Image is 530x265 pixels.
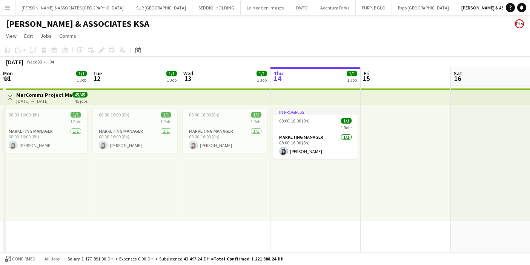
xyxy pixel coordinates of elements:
span: 1 Role [160,119,171,124]
div: In progress [273,109,358,115]
button: SEDDIQI HOLDING [192,0,241,15]
span: Edit [24,33,33,39]
span: Mon [3,70,13,77]
div: Salary 1 177 891.00 DH + Expenses 0.00 DH + Subsistence 43 497.24 DH = [68,256,284,262]
span: Confirmed [12,256,35,262]
div: [DATE] [6,58,23,66]
button: Aventura Parks [314,0,356,15]
app-job-card: 08:00-16:00 (8h)1/11 RoleMarketing Manager1/108:00-16:00 (8h)[PERSON_NAME] [93,109,177,153]
span: Total Confirmed 1 221 388.24 DH [214,256,284,262]
span: 1/1 [161,112,171,118]
span: 12 [92,74,102,83]
span: Week 33 [25,59,44,65]
app-card-role: Marketing Manager1/108:00-16:00 (8h)[PERSON_NAME] [273,133,358,159]
span: Jobs [40,33,52,39]
span: 1/1 [257,71,267,76]
span: All jobs [43,256,61,262]
app-card-role: Marketing Manager1/108:00-16:00 (8h)[PERSON_NAME] [183,127,267,153]
span: 1/1 [341,118,352,124]
span: Fri [364,70,370,77]
button: La Mode en Images [241,0,290,15]
div: [DATE] → [DATE] [16,98,72,104]
app-job-card: 08:00-16:00 (8h)1/11 RoleMarketing Manager1/108:00-16:00 (8h)[PERSON_NAME] [183,109,267,153]
app-job-card: 08:00-16:00 (8h)1/11 RoleMarketing Manager1/108:00-16:00 (8h)[PERSON_NAME] [3,109,87,153]
div: 1 Job [257,77,267,83]
span: 14 [272,74,283,83]
app-job-card: In progress08:00-16:00 (8h)1/11 RoleMarketing Manager1/108:00-16:00 (8h)[PERSON_NAME] [273,109,358,159]
span: 1/1 [347,71,357,76]
span: 1/1 [76,71,87,76]
span: Thu [273,70,283,77]
div: +04 [47,59,54,65]
span: 1/1 [71,112,81,118]
div: 1 Job [347,77,357,83]
span: 13 [182,74,193,83]
span: 15 [363,74,370,83]
span: 08:00-16:00 (8h) [189,112,220,118]
span: 1/1 [251,112,261,118]
button: [PERSON_NAME] & ASSOCIATES [GEOGRAPHIC_DATA] [15,0,130,15]
span: Wed [183,70,193,77]
button: Confirmed [4,255,37,263]
span: 1/1 [166,71,177,76]
span: 08:00-16:00 (8h) [279,118,310,124]
app-card-role: Marketing Manager1/108:00-16:00 (8h)[PERSON_NAME] [93,127,177,153]
span: 11 [2,74,13,83]
div: 1 Job [77,77,86,83]
button: Expo [GEOGRAPHIC_DATA] [392,0,455,15]
span: 1 Role [250,119,261,124]
a: Edit [21,31,36,41]
a: View [3,31,20,41]
span: Sat [454,70,462,77]
h1: [PERSON_NAME] & ASSOCIATES KSA [6,18,149,29]
app-card-role: Marketing Manager1/108:00-16:00 (8h)[PERSON_NAME] [3,127,87,153]
span: 08:00-16:00 (8h) [9,112,39,118]
span: 45/45 [72,92,88,98]
button: PURPLE GLO [356,0,392,15]
span: Comms [59,33,76,39]
div: 1 Job [167,77,177,83]
span: 16 [453,74,462,83]
button: SUR [GEOGRAPHIC_DATA] [130,0,192,15]
span: Tue [93,70,102,77]
div: 45 jobs [75,98,88,104]
a: Jobs [37,31,55,41]
span: View [6,33,17,39]
span: 1 Role [341,125,352,130]
span: 1 Role [70,119,81,124]
h3: MarComms Project Manager [16,91,72,98]
app-user-avatar: Enas Ahmed [515,19,524,28]
a: Comms [56,31,79,41]
button: DWTC [290,0,314,15]
span: 08:00-16:00 (8h) [99,112,129,118]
